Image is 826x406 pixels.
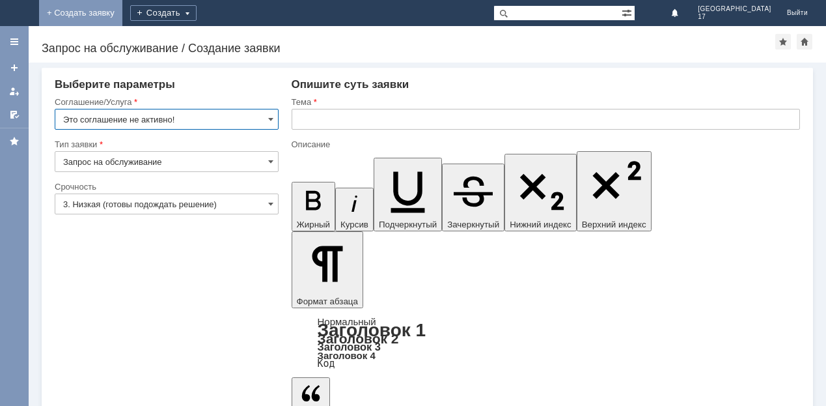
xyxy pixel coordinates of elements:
[292,140,798,149] div: Описание
[4,104,25,125] a: Мои согласования
[42,42,775,55] div: Запрос на обслуживание / Создание заявки
[292,78,409,91] span: Опишите суть заявки
[577,151,652,231] button: Верхний индекс
[55,182,276,191] div: Срочность
[292,231,363,308] button: Формат абзаца
[622,6,635,18] span: Расширенный поиск
[442,164,504,231] button: Зачеркнутый
[55,140,276,149] div: Тип заявки
[318,358,335,370] a: Код
[292,182,336,231] button: Жирный
[374,158,442,231] button: Подчеркнутый
[318,331,399,346] a: Заголовок 2
[55,78,175,91] span: Выберите параметры
[582,220,646,229] span: Верхний индекс
[698,5,771,13] span: [GEOGRAPHIC_DATA]
[297,220,331,229] span: Жирный
[292,317,801,368] div: Формат абзаца
[335,188,374,231] button: Курсив
[318,341,381,353] a: Заголовок 3
[4,81,25,102] a: Мои заявки
[130,5,197,21] div: Создать
[379,220,437,229] span: Подчеркнутый
[55,98,276,106] div: Соглашение/Услуга
[698,13,771,21] span: 17
[510,220,571,229] span: Нижний индекс
[292,98,798,106] div: Тема
[447,220,499,229] span: Зачеркнутый
[4,57,25,78] a: Создать заявку
[340,220,368,229] span: Курсив
[797,34,812,50] div: Сделать домашней страницей
[318,350,376,361] a: Заголовок 4
[504,154,577,231] button: Нижний индекс
[775,34,791,50] div: Добавить в избранное
[297,297,358,306] span: Формат абзаца
[318,320,426,340] a: Заголовок 1
[318,316,376,327] a: Нормальный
